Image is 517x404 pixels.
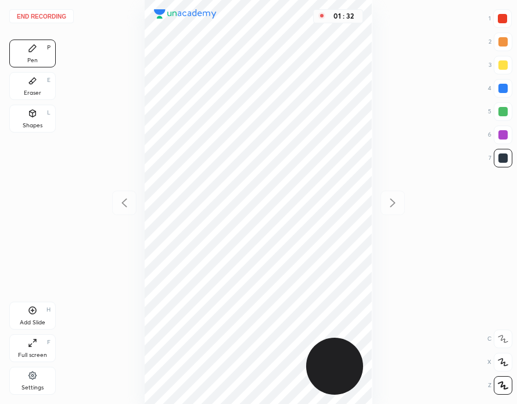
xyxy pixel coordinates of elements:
[24,90,41,96] div: Eraser
[488,79,512,98] div: 4
[18,352,47,358] div: Full screen
[489,56,512,74] div: 3
[9,9,74,23] button: End recording
[27,58,38,63] div: Pen
[20,320,45,326] div: Add Slide
[487,330,512,348] div: C
[330,12,358,20] div: 01 : 32
[46,307,51,313] div: H
[47,339,51,345] div: F
[47,45,51,51] div: P
[489,9,512,28] div: 1
[23,123,42,128] div: Shapes
[47,110,51,116] div: L
[21,385,44,391] div: Settings
[47,77,51,83] div: E
[154,9,217,19] img: logo.38c385cc.svg
[488,126,512,144] div: 6
[488,102,512,121] div: 5
[488,376,512,395] div: Z
[489,33,512,51] div: 2
[489,149,512,167] div: 7
[487,353,512,371] div: X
